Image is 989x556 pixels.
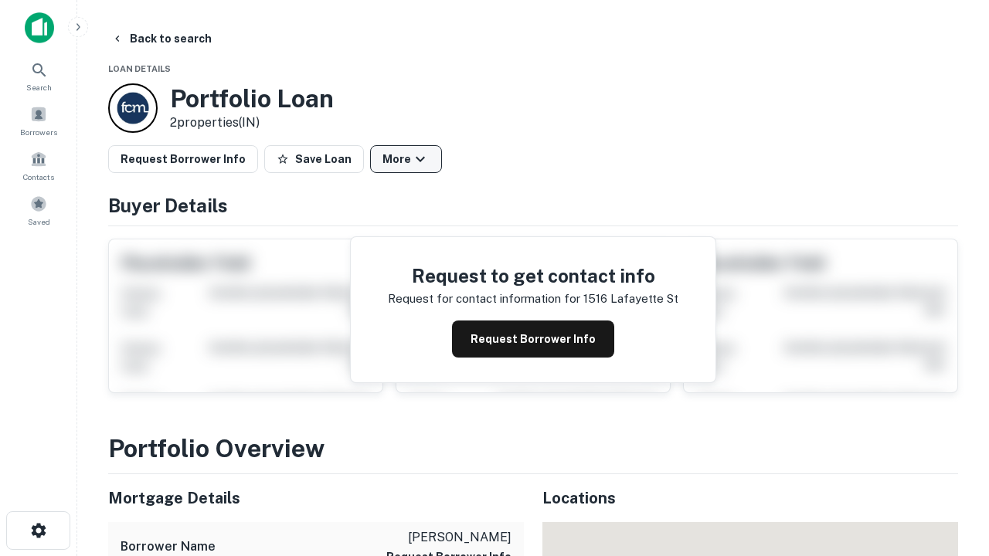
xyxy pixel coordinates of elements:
h3: Portfolio Loan [170,84,334,114]
span: Contacts [23,171,54,183]
span: Loan Details [108,64,171,73]
h4: Request to get contact info [388,262,678,290]
button: Back to search [105,25,218,53]
h3: Portfolio Overview [108,430,958,467]
span: Borrowers [20,126,57,138]
a: Borrowers [5,100,73,141]
a: Saved [5,189,73,231]
p: Request for contact information for [388,290,580,308]
p: 1516 lafayette st [583,290,678,308]
p: 2 properties (IN) [170,114,334,132]
img: capitalize-icon.png [25,12,54,43]
a: Contacts [5,144,73,186]
button: Save Loan [264,145,364,173]
p: [PERSON_NAME] [386,528,511,547]
button: More [370,145,442,173]
button: Request Borrower Info [452,320,614,358]
a: Search [5,55,73,97]
button: Request Borrower Info [108,145,258,173]
h6: Borrower Name [121,537,216,556]
span: Saved [28,215,50,228]
span: Search [26,81,52,93]
h5: Locations [542,486,958,510]
h4: Buyer Details [108,192,958,219]
h5: Mortgage Details [108,486,524,510]
iframe: Chat Widget [912,432,989,507]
